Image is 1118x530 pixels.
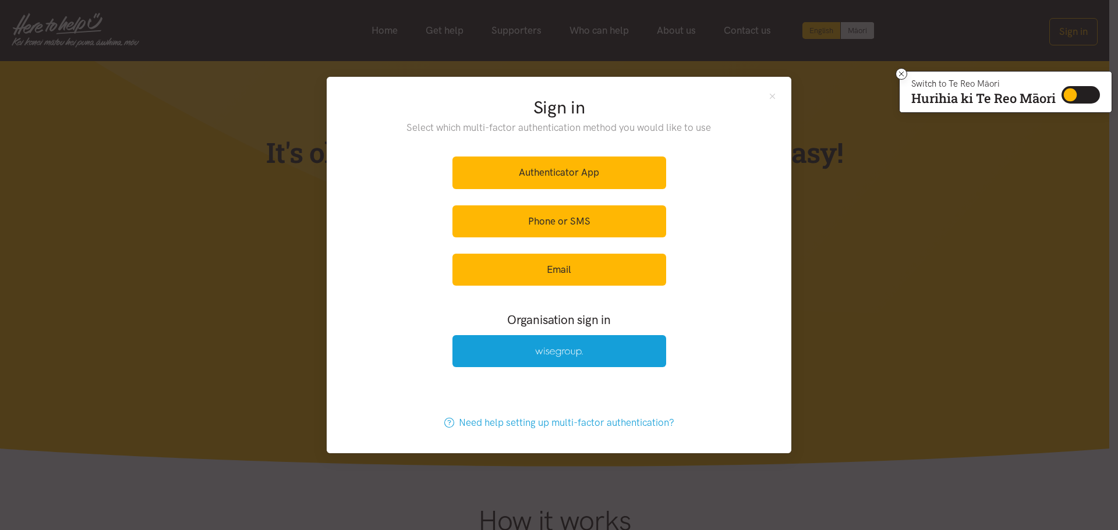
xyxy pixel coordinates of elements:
p: Switch to Te Reo Māori [911,80,1056,87]
img: Wise Group [535,347,583,357]
button: Close [767,91,777,101]
h2: Sign in [383,95,735,120]
a: Authenticator App [452,156,666,188]
p: Hurihia ki Te Reo Māori [911,93,1056,104]
a: Need help setting up multi-factor authentication? [432,407,687,439]
a: Phone or SMS [452,205,666,237]
p: Select which multi-factor authentication method you would like to use [383,120,735,136]
a: Email [452,254,666,286]
h3: Organisation sign in [420,311,698,328]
